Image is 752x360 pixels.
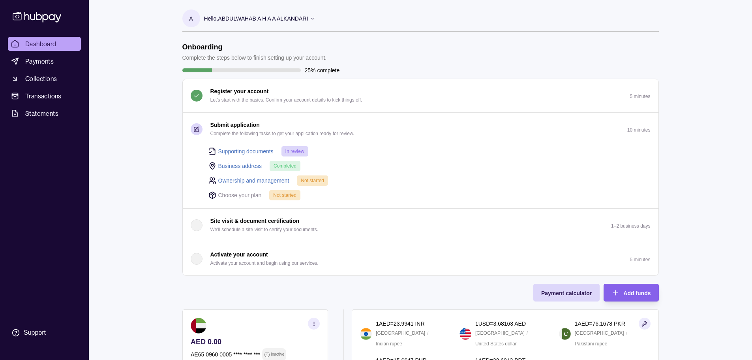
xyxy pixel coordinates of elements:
img: in [360,328,372,340]
div: Support [24,328,46,337]
p: 1 USD = 3.68163 AED [475,319,526,328]
button: Payment calculator [533,284,600,302]
span: In review [285,149,304,154]
span: Statements [25,109,58,118]
button: Submit application Complete the following tasks to get your application ready for review.10 minutes [183,113,658,146]
p: 25% complete [305,66,340,75]
img: ae [191,318,206,334]
p: Inactive [270,350,284,359]
p: Pakistani rupee [575,339,608,348]
img: pk [559,328,571,340]
p: 5 minutes [630,94,650,99]
button: Site visit & document certification We'll schedule a site visit to certify your documents.1–2 bus... [183,209,658,242]
p: / [626,329,627,337]
h1: Onboarding [182,43,327,51]
p: Site visit & document certification [210,217,300,225]
span: Completed [274,163,296,169]
p: AED 0.00 [191,337,320,346]
a: Supporting documents [218,147,274,156]
span: Not started [301,178,324,183]
a: Transactions [8,89,81,103]
button: Activate your account Activate your account and begin using our services.5 minutes [183,242,658,275]
p: / [527,329,528,337]
p: United States dollar [475,339,517,348]
p: Choose your plan [218,191,262,200]
a: Statements [8,106,81,121]
img: us [459,328,471,340]
span: Collections [25,74,57,83]
p: Activate your account [210,250,268,259]
p: [GEOGRAPHIC_DATA] [475,329,525,337]
span: Transactions [25,91,62,101]
p: 1 AED = 76.1678 PKR [575,319,625,328]
p: Submit application [210,121,260,129]
button: Add funds [604,284,658,302]
a: Ownership and management [218,176,289,185]
p: 10 minutes [627,127,651,133]
p: 1 AED = 23.9941 INR [376,319,424,328]
span: Add funds [623,290,651,296]
a: Support [8,324,81,341]
p: Activate your account and begin using our services. [210,259,319,268]
span: Not started [273,192,296,198]
span: Dashboard [25,39,56,49]
p: [GEOGRAPHIC_DATA] [376,329,425,337]
button: Register your account Let's start with the basics. Confirm your account details to kick things of... [183,79,658,112]
a: Business address [218,162,262,170]
p: Register your account [210,87,269,96]
div: Submit application Complete the following tasks to get your application ready for review.10 minutes [183,146,658,208]
a: Collections [8,72,81,86]
a: Dashboard [8,37,81,51]
p: A [189,14,193,23]
p: 5 minutes [630,257,650,262]
p: Let's start with the basics. Confirm your account details to kick things off. [210,96,362,104]
span: Payments [25,57,54,66]
p: / [427,329,428,337]
p: We'll schedule a site visit to certify your documents. [210,225,319,234]
p: 1–2 business days [611,223,650,229]
p: [GEOGRAPHIC_DATA] [575,329,624,337]
p: Hello, ABDULWAHAB A H A A ALKANDARI [204,14,308,23]
p: Indian rupee [376,339,402,348]
span: Payment calculator [541,290,592,296]
p: Complete the following tasks to get your application ready for review. [210,129,354,138]
a: Payments [8,54,81,68]
p: Complete the steps below to finish setting up your account. [182,53,327,62]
